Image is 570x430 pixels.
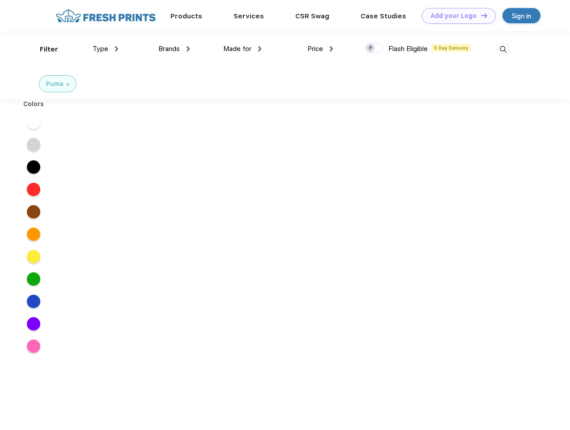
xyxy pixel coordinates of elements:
[431,44,471,52] span: 5 Day Delivery
[481,13,487,18] img: DT
[307,45,323,53] span: Price
[234,12,264,20] a: Services
[158,45,180,53] span: Brands
[170,12,202,20] a: Products
[93,45,108,53] span: Type
[430,12,476,20] div: Add your Logo
[17,99,51,109] div: Colors
[40,44,58,55] div: Filter
[330,46,333,52] img: dropdown.png
[496,42,510,57] img: desktop_search.svg
[115,46,118,52] img: dropdown.png
[46,79,64,89] div: Puma
[223,45,251,53] span: Made for
[187,46,190,52] img: dropdown.png
[295,12,329,20] a: CSR Swag
[512,11,531,21] div: Sign in
[502,8,540,23] a: Sign in
[53,8,158,24] img: fo%20logo%202.webp
[388,45,428,53] span: Flash Eligible
[258,46,261,52] img: dropdown.png
[66,83,69,86] img: filter_cancel.svg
